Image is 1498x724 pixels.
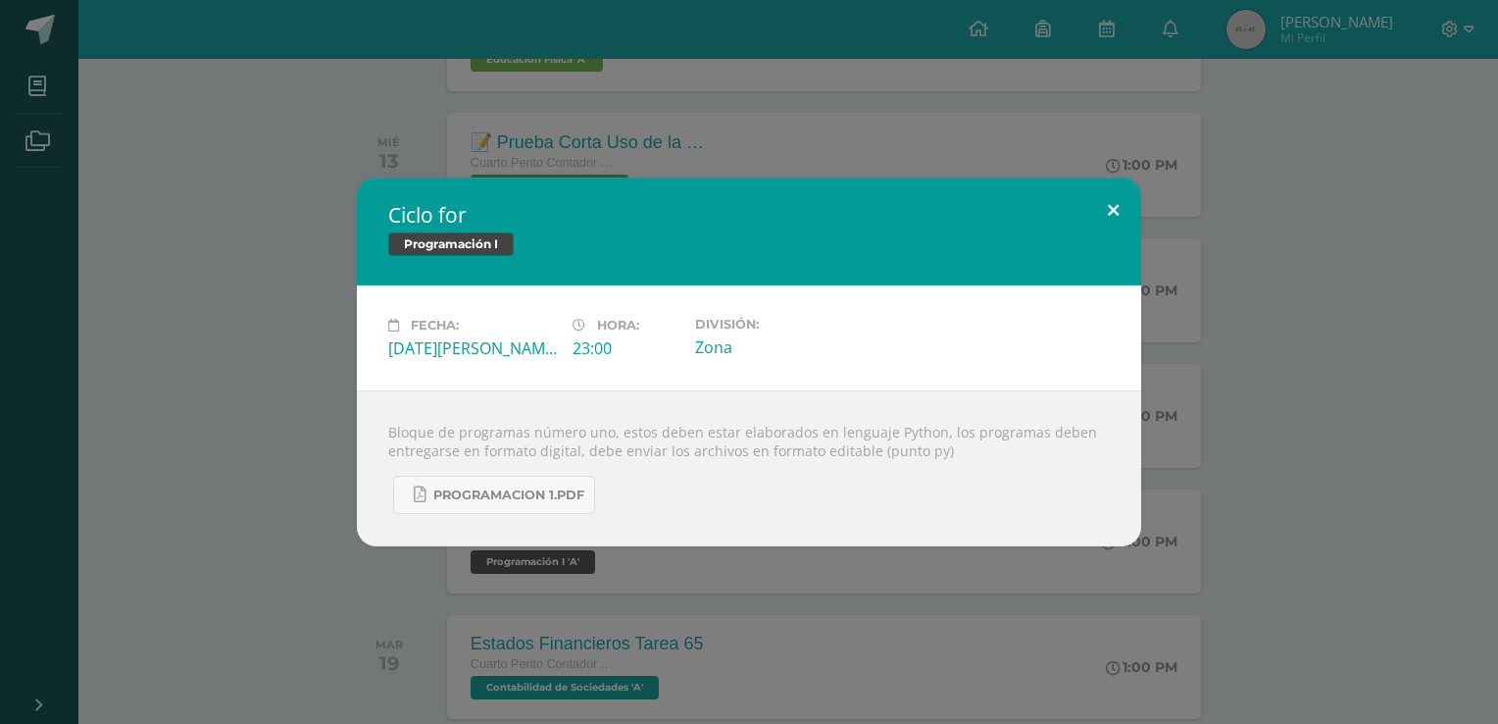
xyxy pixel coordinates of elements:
a: Programacion 1.pdf [393,476,595,514]
div: Zona [695,336,864,358]
span: Programación I [388,233,514,256]
button: Close (Esc) [1085,178,1141,244]
div: 23:00 [573,337,679,359]
span: Fecha: [411,318,459,333]
span: Hora: [597,318,639,333]
label: División: [695,317,864,332]
h2: Ciclo for [388,201,1110,229]
span: Programacion 1.pdf [433,488,584,503]
div: [DATE][PERSON_NAME] [388,337,557,359]
div: Bloque de programas número uno, estos deben estar elaborados en lenguaje Python, los programas de... [357,390,1141,546]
